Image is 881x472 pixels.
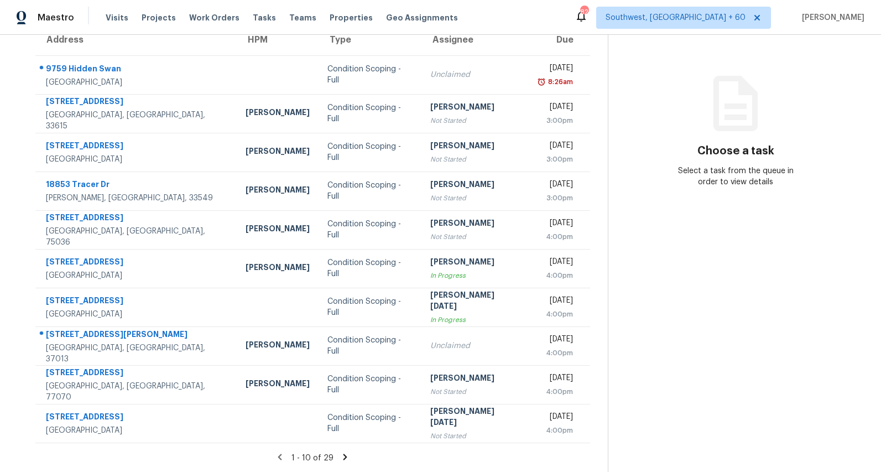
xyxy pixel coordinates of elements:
div: Not Started [430,115,520,126]
span: Properties [330,12,373,23]
div: In Progress [430,270,520,281]
div: [PERSON_NAME] [246,378,310,392]
div: [PERSON_NAME][DATE] [430,406,520,430]
div: Unclaimed [430,340,520,351]
div: Condition Scoping - Full [327,219,413,241]
div: 9759 Hidden Swan [46,63,228,77]
div: [STREET_ADDRESS] [46,411,228,425]
div: 3:00pm [537,115,572,126]
div: [STREET_ADDRESS][PERSON_NAME] [46,329,228,343]
div: [PERSON_NAME] [246,262,310,276]
div: [GEOGRAPHIC_DATA], [GEOGRAPHIC_DATA], 75036 [46,226,228,248]
div: 18853 Tracer Dr [46,179,228,193]
div: Condition Scoping - Full [327,64,413,86]
div: [STREET_ADDRESS] [46,212,228,226]
span: Visits [106,12,128,23]
div: 3:00pm [537,154,572,165]
div: Not Started [430,430,520,442]
div: Not Started [430,231,520,242]
div: [PERSON_NAME] [430,256,520,270]
div: 4:00pm [537,425,572,436]
div: [PERSON_NAME] [430,101,520,115]
span: Tasks [253,14,276,22]
div: [DATE] [537,101,572,115]
span: Southwest, [GEOGRAPHIC_DATA] + 60 [606,12,746,23]
div: [PERSON_NAME], [GEOGRAPHIC_DATA], 33549 [46,193,228,204]
div: [STREET_ADDRESS] [46,256,228,270]
div: [DATE] [537,140,572,154]
div: [GEOGRAPHIC_DATA] [46,154,228,165]
div: 4:00pm [537,347,572,359]
div: Condition Scoping - Full [327,180,413,202]
div: [PERSON_NAME] [430,217,520,231]
div: [PERSON_NAME] [430,179,520,193]
div: [GEOGRAPHIC_DATA], [GEOGRAPHIC_DATA], 77070 [46,381,228,403]
span: Projects [142,12,176,23]
div: [GEOGRAPHIC_DATA], [GEOGRAPHIC_DATA], 37013 [46,343,228,365]
div: [DATE] [537,295,572,309]
div: [PERSON_NAME] [246,184,310,198]
div: [STREET_ADDRESS] [46,367,228,381]
div: 3:00pm [537,193,572,204]
div: Not Started [430,386,520,397]
div: [GEOGRAPHIC_DATA] [46,309,228,320]
div: In Progress [430,314,520,325]
h3: Choose a task [697,146,774,157]
div: 8:26am [546,76,573,87]
span: Maestro [38,12,74,23]
span: Geo Assignments [386,12,458,23]
div: [DATE] [537,372,572,386]
div: [GEOGRAPHIC_DATA] [46,77,228,88]
div: Not Started [430,154,520,165]
th: Assignee [421,24,529,55]
div: [STREET_ADDRESS] [46,96,228,110]
div: Condition Scoping - Full [327,335,413,357]
div: [DATE] [537,63,572,76]
div: Condition Scoping - Full [327,257,413,279]
div: [DATE] [537,256,572,270]
div: [PERSON_NAME][DATE] [430,289,520,314]
div: 4:00pm [537,231,572,242]
div: 823 [580,7,588,18]
div: Not Started [430,193,520,204]
span: [PERSON_NAME] [797,12,864,23]
div: Condition Scoping - Full [327,102,413,125]
th: Address [35,24,237,55]
div: Condition Scoping - Full [327,412,413,434]
span: Teams [289,12,316,23]
div: [PERSON_NAME] [246,339,310,353]
div: Condition Scoping - Full [327,374,413,396]
span: Work Orders [189,12,239,23]
div: [PERSON_NAME] [246,107,310,121]
div: [GEOGRAPHIC_DATA] [46,425,228,436]
div: 4:00pm [537,386,572,397]
img: Overdue Alarm Icon [537,76,546,87]
div: [DATE] [537,179,572,193]
div: [GEOGRAPHIC_DATA] [46,270,228,281]
div: [PERSON_NAME] [246,223,310,237]
div: [GEOGRAPHIC_DATA], [GEOGRAPHIC_DATA], 33615 [46,110,228,132]
th: Type [319,24,421,55]
div: [DATE] [537,217,572,231]
div: [STREET_ADDRESS] [46,140,228,154]
div: [DATE] [537,334,572,347]
div: 4:00pm [537,270,572,281]
div: [STREET_ADDRESS] [46,295,228,309]
div: Condition Scoping - Full [327,141,413,163]
div: 4:00pm [537,309,572,320]
div: Select a task from the queue in order to view details [672,165,800,188]
div: [PERSON_NAME] [430,140,520,154]
div: Unclaimed [430,69,520,80]
th: HPM [237,24,319,55]
div: [DATE] [537,411,572,425]
div: [PERSON_NAME] [430,372,520,386]
div: [PERSON_NAME] [246,146,310,159]
span: 1 - 10 of 29 [291,454,333,462]
th: Due [528,24,590,55]
div: Condition Scoping - Full [327,296,413,318]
